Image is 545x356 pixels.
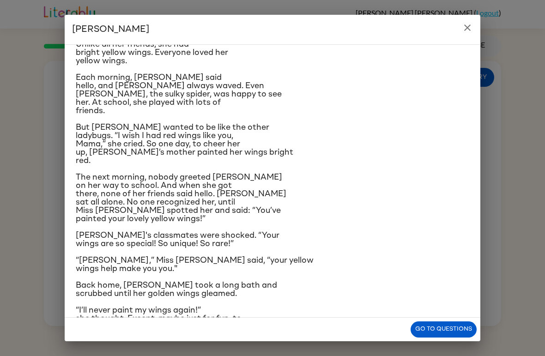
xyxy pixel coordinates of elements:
[76,173,286,223] span: The next morning, nobody greeted [PERSON_NAME] on her way to school. And when she got there, none...
[76,123,293,165] span: But [PERSON_NAME] wanted to be like the other ladybugs. “I wish I had red wings like you, Mama,” ...
[65,15,480,44] h2: [PERSON_NAME]
[76,231,279,248] span: [PERSON_NAME]'s classmates were shocked. “Your wings are so special! So unique! So rare!”
[76,256,314,273] span: “[PERSON_NAME],” Miss [PERSON_NAME] said, “your yellow wings help make you you."
[76,73,282,115] span: Each morning, [PERSON_NAME] said hello, and [PERSON_NAME] always waved. Even [PERSON_NAME], the s...
[76,306,242,331] span: “I’ll never paint my wings again!” she thought. Except, maybe just for fun, to try a bit of purple!
[411,321,477,338] button: Go to questions
[76,281,277,298] span: Back home, [PERSON_NAME] took a long bath and scrubbed until her golden wings gleamed.
[458,18,477,37] button: close
[76,40,228,65] span: Unlike all her friends, she had bright yellow wings. Everyone loved her yellow wings.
